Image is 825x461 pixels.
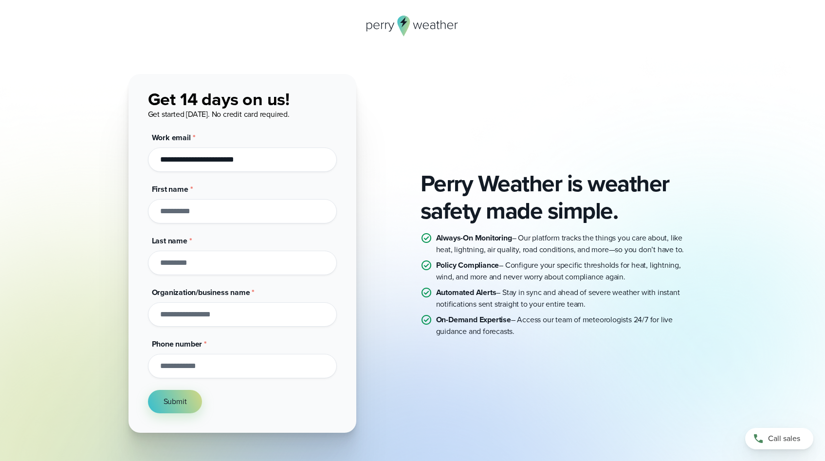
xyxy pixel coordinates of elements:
span: Organization/business name [152,287,250,298]
p: – Access our team of meteorologists 24/7 for live guidance and forecasts. [436,314,697,337]
span: Get 14 days on us! [148,86,290,112]
span: Get started [DATE]. No credit card required. [148,109,290,120]
span: Phone number [152,338,202,350]
p: – Configure your specific thresholds for heat, lightning, wind, and more and never worry about co... [436,259,697,283]
button: Submit [148,390,202,413]
strong: Policy Compliance [436,259,499,271]
span: Work email [152,132,191,143]
p: – Our platform tracks the things you care about, like heat, lightning, air quality, road conditio... [436,232,697,256]
span: First name [152,184,188,195]
strong: Always-On Monitoring [436,232,512,243]
strong: On-Demand Expertise [436,314,511,325]
p: – Stay in sync and ahead of severe weather with instant notifications sent straight to your entir... [436,287,697,310]
h2: Perry Weather is weather safety made simple. [421,170,697,224]
strong: Automated Alerts [436,287,496,298]
a: Call sales [745,428,813,449]
span: Submit [164,396,187,407]
span: Call sales [768,433,800,444]
span: Last name [152,235,187,246]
